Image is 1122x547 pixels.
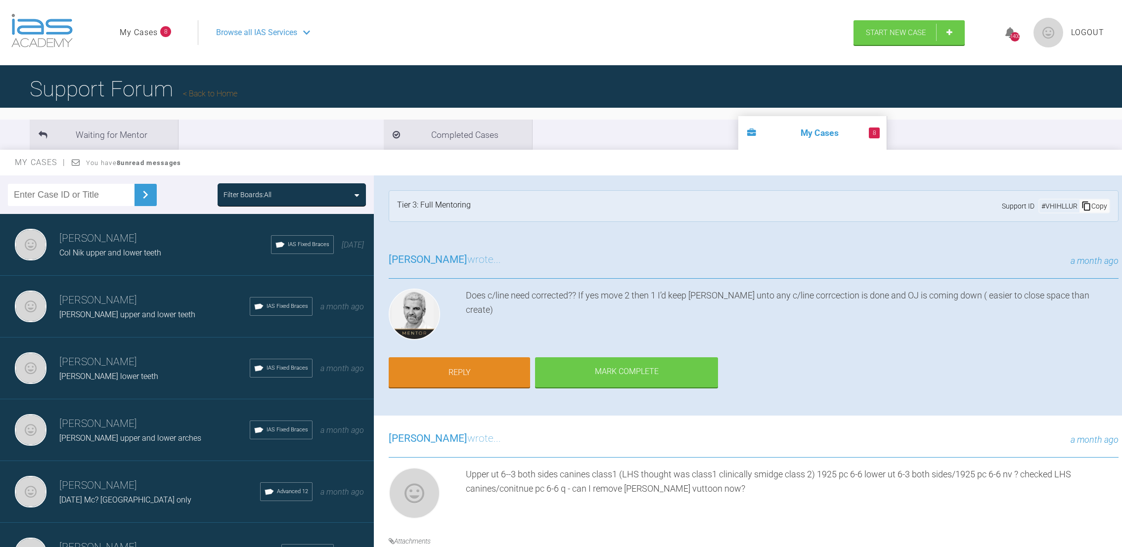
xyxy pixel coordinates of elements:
[15,291,46,322] img: Neil Fearns
[320,487,364,497] span: a month ago
[1002,201,1034,211] span: Support ID
[389,467,440,519] img: Neil Fearns
[59,495,191,505] span: [DATE] Mc? [GEOGRAPHIC_DATA] only
[59,230,271,247] h3: [PERSON_NAME]
[1071,255,1119,266] span: a month ago
[59,433,201,443] span: [PERSON_NAME] upper and lower arches
[59,248,161,257] span: Col Nik upper and lower teeth
[466,467,1119,523] div: Upper ut 6--3 both sides canines class1 (LHS thought was class1 clinically smidge class 2) 1925 p...
[738,116,887,150] li: My Cases
[15,414,46,446] img: Neil Fearns
[216,26,297,39] span: Browse all IAS Services
[389,252,501,268] h3: wrote...
[160,26,171,37] span: 8
[8,184,135,206] input: Enter Case ID or Title
[466,289,1119,344] div: Does c/line need corrected?? If yes move 2 then 1 I’d keep [PERSON_NAME] unto any c/line corrcect...
[389,432,467,444] span: [PERSON_NAME]
[59,310,195,319] span: [PERSON_NAME] upper and lower teeth
[1039,201,1079,211] div: # VHIHLLUR
[389,536,1119,547] h4: Attachments
[30,120,178,150] li: Waiting for Mentor
[342,240,364,250] span: [DATE]
[15,158,66,167] span: My Cases
[1071,434,1119,445] span: a month ago
[267,302,308,311] span: IAS Fixed Braces
[15,352,46,384] img: Neil Fearns
[320,364,364,373] span: a month ago
[267,425,308,434] span: IAS Fixed Braces
[86,159,181,167] span: You have
[853,20,965,45] a: Start New Case
[389,253,467,265] span: [PERSON_NAME]
[15,476,46,507] img: Neil Fearns
[320,302,364,311] span: a month ago
[288,240,329,249] span: IAS Fixed Braces
[120,26,158,39] a: My Cases
[267,364,308,373] span: IAS Fixed Braces
[59,416,250,432] h3: [PERSON_NAME]
[30,72,237,106] h1: Support Forum
[389,430,501,447] h3: wrote...
[59,372,158,381] span: [PERSON_NAME] lower teeth
[59,477,260,494] h3: [PERSON_NAME]
[11,14,73,47] img: logo-light.3e3ef733.png
[869,127,880,138] span: 8
[384,120,532,150] li: Completed Cases
[224,189,271,200] div: Filter Boards: All
[866,28,926,37] span: Start New Case
[1010,32,1020,42] div: 1400
[535,357,718,388] div: Mark Complete
[1071,26,1104,39] a: Logout
[1079,200,1109,212] div: Copy
[183,89,237,98] a: Back to Home
[389,357,530,388] a: Reply
[320,425,364,435] span: a month ago
[1033,18,1063,47] img: profile.png
[15,229,46,260] img: Neil Fearns
[389,289,440,340] img: Ross Hobson
[397,199,471,213] div: Tier 3: Full Mentoring
[277,487,308,496] span: Advanced 12
[59,354,250,371] h3: [PERSON_NAME]
[137,187,153,203] img: chevronRight.28bd32b0.svg
[117,159,181,167] strong: 8 unread messages
[59,292,250,309] h3: [PERSON_NAME]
